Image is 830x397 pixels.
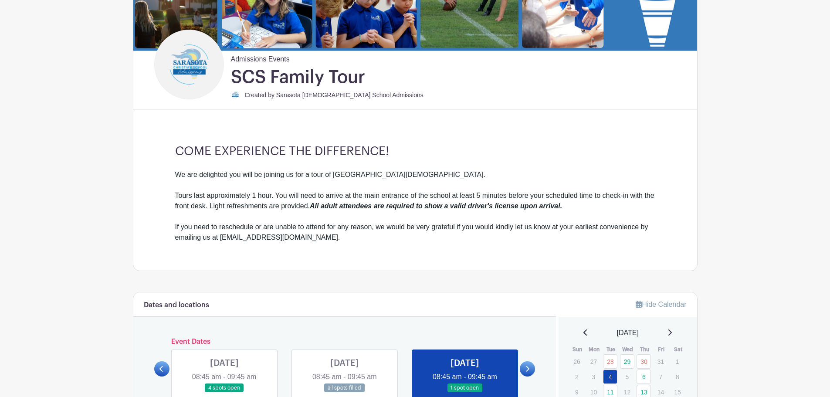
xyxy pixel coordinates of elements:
p: 8 [670,370,684,383]
p: 7 [654,370,668,383]
th: Mon [586,345,603,354]
span: Admissions Events [231,51,290,64]
small: Created by Sarasota [DEMOGRAPHIC_DATA] School Admissions [245,92,423,98]
p: 26 [569,355,584,368]
h6: Event Dates [169,338,520,346]
span: [DATE] [617,328,639,338]
img: Admissions%20Logo%20%20(2).png [156,32,222,97]
th: Sat [670,345,687,354]
a: 4 [603,370,617,384]
a: 30 [637,354,651,369]
p: 3 [586,370,601,383]
a: 6 [637,370,651,384]
img: Admisions%20Logo.png [231,91,240,99]
p: 31 [654,355,668,368]
div: We are delighted you will be joining us for a tour of [GEOGRAPHIC_DATA][DEMOGRAPHIC_DATA]. Tours ... [175,170,655,243]
h3: COME EXPERIENCE THE DIFFERENCE! [175,144,655,159]
h1: SCS Family Tour [231,66,365,88]
p: 5 [620,370,634,383]
p: 2 [569,370,584,383]
em: All adult attendees are required to show a valid driver's license upon arrival. [310,202,562,210]
a: Hide Calendar [636,301,686,308]
th: Wed [620,345,637,354]
a: 28 [603,354,617,369]
th: Fri [653,345,670,354]
th: Tue [603,345,620,354]
p: 1 [670,355,684,368]
a: 29 [620,354,634,369]
h6: Dates and locations [144,301,209,309]
th: Thu [636,345,653,354]
th: Sun [569,345,586,354]
p: 27 [586,355,601,368]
